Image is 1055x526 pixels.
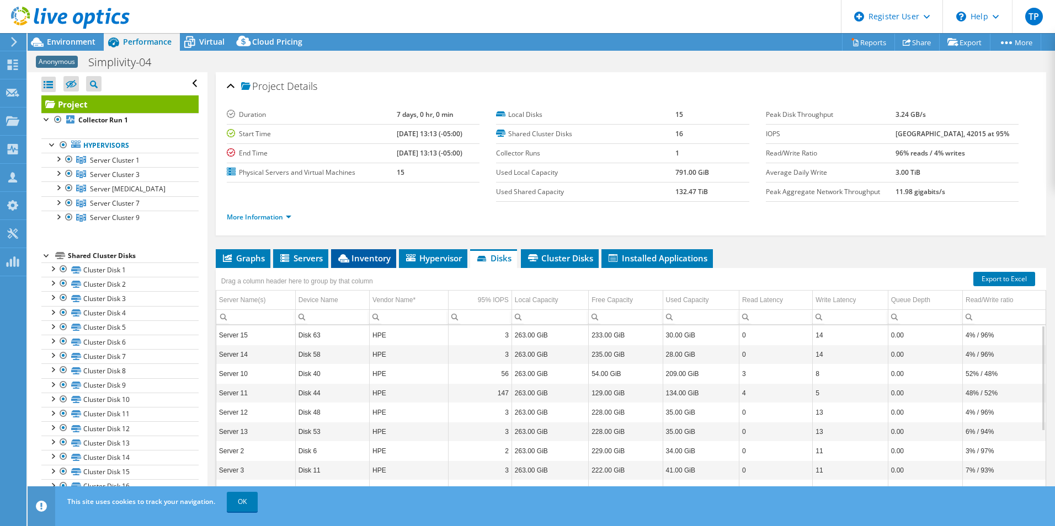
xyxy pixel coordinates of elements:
td: Column Read Latency, Value 0 [739,480,812,499]
td: Column Used Capacity, Value 34.00 GiB [663,480,739,499]
label: IOPS [766,128,896,139]
label: Used Shared Capacity [496,186,675,197]
td: Column Free Capacity, Value 228.00 GiB [589,422,663,441]
td: Vendor Name* Column [370,291,448,310]
span: Cloud Pricing [252,36,302,47]
td: Column Vendor Name*, Value HPE [370,325,448,345]
td: Column Write Latency, Filter cell [813,309,888,324]
td: Column Queue Depth, Value 0.00 [888,383,962,402]
span: Cluster Disks [526,253,593,264]
b: [DATE] 13:13 (-05:00) [397,129,462,138]
div: Read/Write ratio [966,293,1013,307]
td: Column Local Capacity, Value 263.00 GiB [511,480,588,499]
td: Column Local Capacity, Value 263.00 GiB [511,383,588,402]
a: Export [939,34,990,51]
span: Server [MEDICAL_DATA] [90,184,166,194]
a: Cluster Disk 15 [41,465,199,479]
b: 7 days, 0 hr, 0 min [397,110,454,119]
a: Cluster Disk 14 [41,450,199,464]
a: Collector Run 1 [41,113,199,127]
td: Column Vendor Name*, Filter cell [370,309,448,324]
div: Queue Depth [891,293,930,307]
div: Shared Cluster Disks [68,249,199,262]
td: Column Read/Write ratio, Filter cell [963,309,1046,324]
td: Column Used Capacity, Value 35.00 GiB [663,422,739,441]
a: Cluster Disk 7 [41,349,199,363]
td: Column Read/Write ratio, Value 6% / 94% [963,422,1046,441]
a: Cluster Disk 8 [41,363,199,378]
td: Column Free Capacity, Value 129.00 GiB [589,383,663,402]
td: Column Read Latency, Value 0 [739,345,812,364]
td: Column Local Capacity, Value 263.00 GiB [511,325,588,345]
td: Column Used Capacity, Value 28.00 GiB [663,345,739,364]
div: Data grid [216,268,1046,502]
td: Column Server Name(s), Value Server 14 [216,345,295,364]
td: Column Device Name, Value Disk 58 [295,345,369,364]
td: Column Free Capacity, Value 233.00 GiB [589,325,663,345]
td: Column 95% IOPS, Value 2 [448,480,511,499]
a: Project [41,95,199,113]
td: Column Write Latency, Value 11 [813,460,888,480]
a: More Information [227,212,291,222]
a: Cluster Disk 13 [41,436,199,450]
div: Free Capacity [592,293,633,307]
div: Read Latency [742,293,783,307]
td: Column Write Latency, Value 14 [813,480,888,499]
label: Duration [227,109,397,120]
span: Servers [279,253,323,264]
td: Column Read/Write ratio, Value 52% / 48% [963,364,1046,383]
td: Column 95% IOPS, Value 3 [448,345,511,364]
td: Read Latency Column [739,291,812,310]
div: Write Latency [816,293,856,307]
td: Column Free Capacity, Value 54.00 GiB [589,364,663,383]
b: 15 [675,110,683,119]
td: Column Read Latency, Value 0 [739,402,812,422]
b: 791.00 GiB [675,168,709,177]
a: Cluster Disk 6 [41,335,199,349]
td: Column Read Latency, Value 3 [739,364,812,383]
td: 95% IOPS Column [448,291,511,310]
td: Local Capacity Column [511,291,588,310]
span: Project [241,81,284,92]
b: 1 [675,148,679,158]
td: Column 95% IOPS, Value 147 [448,383,511,402]
td: Column Vendor Name*, Value HPE [370,345,448,364]
span: Performance [123,36,172,47]
td: Column 95% IOPS, Value 3 [448,325,511,345]
td: Queue Depth Column [888,291,962,310]
td: Column Vendor Name*, Value HPE [370,441,448,460]
td: Column Read Latency, Value 0 [739,325,812,345]
a: More [990,34,1041,51]
a: Server Cluster 5 [41,181,199,196]
label: Collector Runs [496,148,675,159]
span: Graphs [221,253,265,264]
td: Column Queue Depth, Value 0.00 [888,364,962,383]
td: Column Server Name(s), Value Server 11 [216,383,295,402]
td: Column Server Name(s), Value Server 15 [216,325,295,345]
td: Column Read Latency, Value 0 [739,441,812,460]
td: Column Used Capacity, Filter cell [663,309,739,324]
span: Details [287,79,317,93]
a: Server Cluster 7 [41,196,199,211]
a: Hypervisors [41,138,199,153]
td: Column Device Name, Filter cell [295,309,369,324]
td: Column Device Name, Value Disk 40 [295,364,369,383]
div: Used Capacity [666,293,709,307]
a: Cluster Disk 5 [41,320,199,335]
a: Server Cluster 3 [41,167,199,181]
td: Column Used Capacity, Value 41.00 GiB [663,460,739,480]
td: Column Read/Write ratio, Value 4% / 96% [963,402,1046,422]
td: Column Used Capacity, Value 30.00 GiB [663,325,739,345]
td: Column Local Capacity, Value 263.00 GiB [511,441,588,460]
td: Column Local Capacity, Filter cell [511,309,588,324]
td: Column Queue Depth, Value 0.00 [888,441,962,460]
a: Cluster Disk 9 [41,378,199,393]
td: Column Server Name(s), Value Server 10 [216,364,295,383]
b: 11.98 gigabits/s [896,187,945,196]
td: Column Read Latency, Value 0 [739,422,812,441]
a: Cluster Disk 3 [41,291,199,305]
td: Server Name(s) Column [216,291,295,310]
td: Column Vendor Name*, Value HPE [370,383,448,402]
td: Column Server Name(s), Filter cell [216,309,295,324]
h1: Simplivity-04 [83,56,168,68]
